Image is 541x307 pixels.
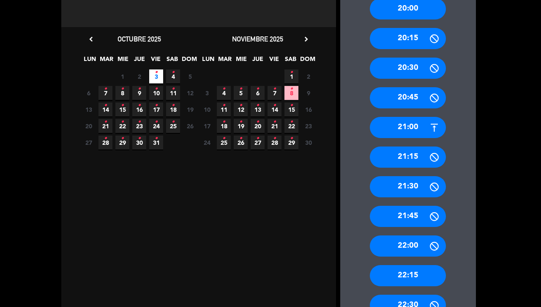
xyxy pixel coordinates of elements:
span: 17 [200,119,214,133]
i: • [222,99,225,112]
span: 26 [234,136,248,149]
i: • [273,132,276,145]
span: 8 [284,86,298,100]
span: 8 [115,86,129,100]
div: 20:45 [370,87,446,108]
span: 30 [301,136,315,149]
span: 26 [183,119,197,133]
span: 13 [82,102,96,116]
i: • [172,66,175,79]
div: 21:30 [370,176,446,197]
span: 6 [251,86,265,100]
span: DOM [182,54,196,68]
span: 6 [82,86,96,100]
span: 30 [132,136,146,149]
i: • [155,115,158,129]
span: 12 [234,102,248,116]
div: 21:15 [370,147,446,168]
span: noviembre 2025 [232,35,283,43]
span: 14 [98,102,112,116]
span: 1 [115,69,129,83]
i: • [290,66,293,79]
i: • [256,132,259,145]
i: • [290,115,293,129]
i: • [104,82,107,96]
i: • [104,132,107,145]
i: • [138,82,141,96]
span: JUE [132,54,146,68]
i: • [155,66,158,79]
span: VIE [267,54,281,68]
span: 28 [98,136,112,149]
i: • [138,115,141,129]
span: 25 [217,136,231,149]
span: 11 [166,86,180,100]
span: 10 [200,102,214,116]
span: 22 [284,119,298,133]
i: • [239,99,242,112]
i: • [239,115,242,129]
span: 16 [132,102,146,116]
span: 17 [149,102,163,116]
span: JUE [251,54,265,68]
span: 7 [268,86,281,100]
div: 20:30 [370,58,446,79]
div: 20:15 [370,28,446,49]
span: 16 [301,102,315,116]
i: • [239,82,242,96]
i: • [104,99,107,112]
span: 12 [183,86,197,100]
div: 21:45 [370,206,446,227]
span: 5 [183,69,197,83]
span: 2 [301,69,315,83]
span: 27 [251,136,265,149]
span: 22 [115,119,129,133]
i: • [290,99,293,112]
i: • [273,115,276,129]
span: MAR [99,54,113,68]
i: • [121,115,124,129]
span: SAB [284,54,298,68]
span: 24 [149,119,163,133]
span: MIE [116,54,130,68]
div: 22:00 [370,235,446,257]
div: 22:15 [370,265,446,286]
span: 1 [284,69,298,83]
i: • [239,132,242,145]
span: 21 [268,119,281,133]
span: LUN [83,54,97,68]
span: 15 [284,102,298,116]
span: 29 [284,136,298,149]
span: 28 [268,136,281,149]
i: • [256,82,259,96]
i: • [256,99,259,112]
span: 15 [115,102,129,116]
span: 7 [98,86,112,100]
i: • [138,132,141,145]
span: 20 [82,119,96,133]
span: 27 [82,136,96,149]
span: 9 [301,86,315,100]
span: 23 [132,119,146,133]
span: 3 [149,69,163,83]
i: • [121,99,124,112]
i: • [121,132,124,145]
i: • [290,82,293,96]
i: • [222,132,225,145]
i: • [172,82,175,96]
i: • [172,99,175,112]
span: 14 [268,102,281,116]
span: 13 [251,102,265,116]
span: 11 [217,102,231,116]
i: • [222,115,225,129]
span: 20 [251,119,265,133]
span: DOM [300,54,314,68]
i: chevron_left [87,35,96,44]
span: LUN [201,54,215,68]
span: MAR [218,54,232,68]
div: 21:00 [370,117,446,138]
i: • [104,115,107,129]
span: 3 [200,86,214,100]
span: 29 [115,136,129,149]
span: 18 [217,119,231,133]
